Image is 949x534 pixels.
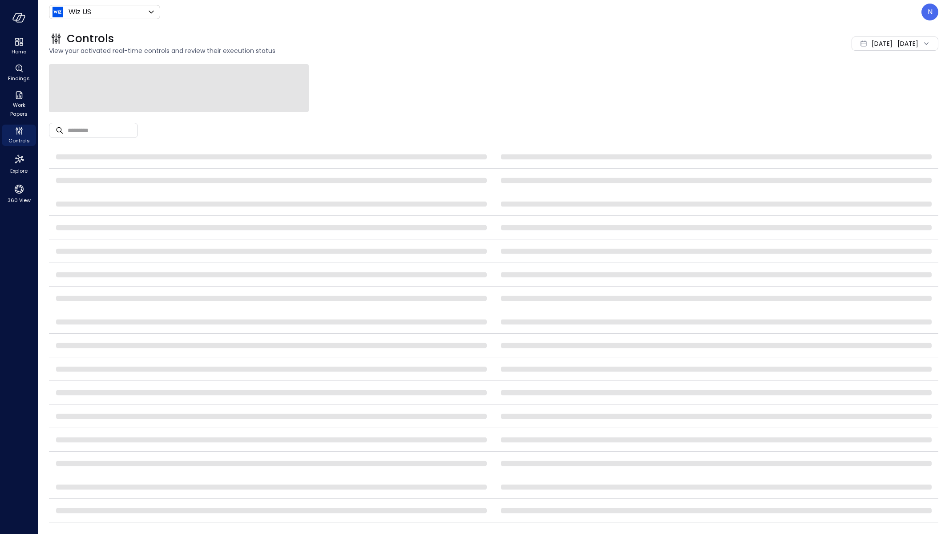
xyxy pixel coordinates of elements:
div: Explore [2,151,36,176]
p: Wiz US [69,7,91,17]
span: Home [12,47,26,56]
div: 360 View [2,182,36,206]
span: Work Papers [5,101,32,118]
span: 360 View [8,196,31,205]
div: Noy Vadai [921,4,938,20]
div: Controls [2,125,36,146]
span: Controls [8,136,30,145]
span: View your activated real-time controls and review their execution status [49,46,693,56]
div: Work Papers [2,89,36,119]
span: [DATE] [872,39,892,49]
img: Icon [52,7,63,17]
div: Findings [2,62,36,84]
span: Controls [67,32,114,46]
div: Home [2,36,36,57]
span: Explore [10,166,28,175]
p: N [928,7,933,17]
span: Findings [8,74,30,83]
